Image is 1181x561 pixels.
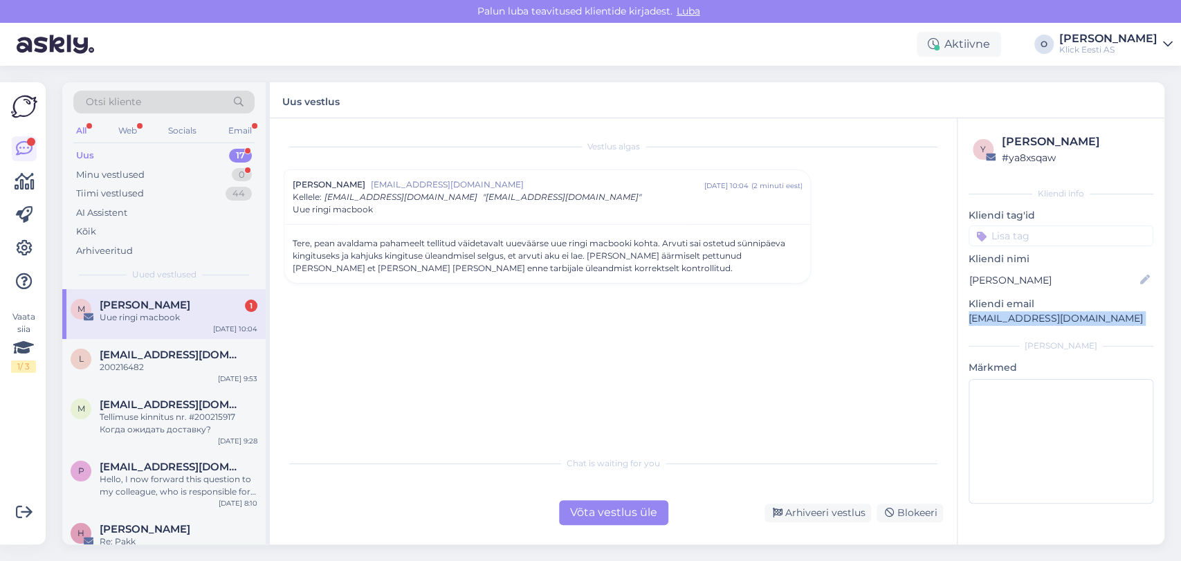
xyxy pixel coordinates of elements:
div: Uus [76,149,94,163]
div: Kõik [76,225,96,239]
div: Email [226,122,255,140]
div: [PERSON_NAME] [1002,134,1149,150]
span: m [77,403,85,414]
span: Mairo Pilliroog [100,299,190,311]
div: Arhiveeritud [76,244,133,258]
span: [EMAIL_ADDRESS][DOMAIN_NAME] [324,192,477,202]
div: [DATE] 9:28 [218,436,257,446]
div: 0 [232,168,252,182]
a: [PERSON_NAME]Klick Eesti AS [1059,33,1173,55]
div: 1 [245,300,257,312]
span: Uue ringi macbook [293,203,373,216]
div: [DATE] 10:04 [213,324,257,334]
div: Aktiivne [917,32,1001,57]
div: [DATE] 8:10 [219,498,257,508]
div: 44 [226,187,252,201]
div: [PERSON_NAME] [969,340,1153,352]
p: Märkmed [969,360,1153,375]
div: Kliendi info [969,187,1153,200]
span: Otsi kliente [86,95,141,109]
div: # ya8xsqaw [1002,150,1149,165]
div: 200216482 [100,361,257,374]
input: Lisa tag [969,226,1153,246]
div: O [1034,35,1054,54]
img: Askly Logo [11,93,37,120]
div: All [73,122,89,140]
span: M [77,304,85,314]
div: [PERSON_NAME] [1059,33,1157,44]
div: [DATE] 9:53 [218,374,257,384]
span: H [77,528,84,538]
span: y [980,144,986,154]
div: Hello, I now forward this question to my colleague, who is responsible for this. The reply will b... [100,473,257,498]
div: Minu vestlused [76,168,145,182]
div: Tiimi vestlused [76,187,144,201]
p: [EMAIL_ADDRESS][DOMAIN_NAME] [969,311,1153,326]
label: Uus vestlus [282,91,340,109]
span: Luba [672,5,704,17]
div: Tellimuse kinnitus nr. #200215917 Когда ожидать доставку? [100,411,257,436]
span: Kellele : [293,192,322,202]
div: Re: Pakk [100,535,257,548]
div: Vestlus algas [284,140,943,153]
div: [DATE] 10:04 [704,181,748,191]
div: Tere, pean avaldama pahameelt tellitud väidetavalt uueväärse uue ringi macbooki kohta. Arvuti sai... [293,237,802,275]
span: polemashina@gmail.com [100,461,244,473]
input: Lisa nimi [969,273,1137,288]
span: L [79,353,84,364]
span: "[EMAIL_ADDRESS][DOMAIN_NAME]" [483,192,641,202]
div: AI Assistent [76,206,127,220]
p: Kliendi nimi [969,252,1153,266]
div: Socials [165,122,199,140]
div: 1 / 3 [11,360,36,373]
div: Võta vestlus üle [559,500,668,525]
div: Vaata siia [11,311,36,373]
div: Uue ringi macbook [100,311,257,324]
span: Uued vestlused [132,268,196,281]
span: p [78,466,84,476]
div: Blokeeri [877,504,943,522]
span: Heinar Liiva [100,523,190,535]
span: [PERSON_NAME] [293,178,365,191]
p: Kliendi email [969,297,1153,311]
div: Arhiveeri vestlus [765,504,871,522]
div: ( 2 minuti eest ) [751,181,802,191]
span: marinakulp82@gmail.com [100,398,244,411]
div: Web [116,122,140,140]
span: [EMAIL_ADDRESS][DOMAIN_NAME] [371,178,704,191]
span: Liivaheinar@gmail.com [100,349,244,361]
div: Chat is waiting for you [284,457,943,470]
div: 17 [229,149,252,163]
div: Klick Eesti AS [1059,44,1157,55]
p: Kliendi tag'id [969,208,1153,223]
